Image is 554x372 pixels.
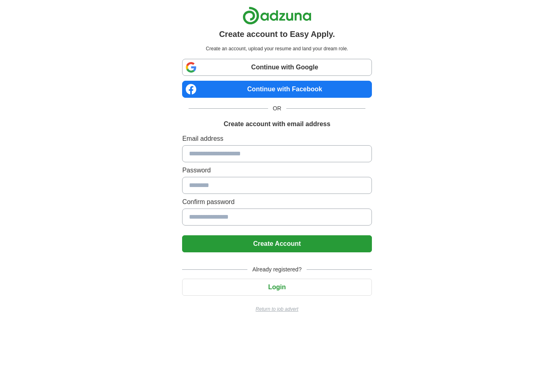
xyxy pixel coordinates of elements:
span: Already registered? [247,265,306,274]
label: Email address [182,134,371,144]
label: Confirm password [182,197,371,207]
button: Login [182,279,371,296]
a: Continue with Facebook [182,81,371,98]
img: Adzuna logo [243,6,311,25]
a: Login [182,284,371,290]
p: Create an account, upload your resume and land your dream role. [184,45,370,52]
a: Continue with Google [182,59,371,76]
h1: Create account with email address [223,119,330,129]
label: Password [182,166,371,175]
a: Return to job advert [182,305,371,313]
h1: Create account to Easy Apply. [219,28,335,40]
button: Create Account [182,235,371,252]
span: OR [268,104,286,113]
